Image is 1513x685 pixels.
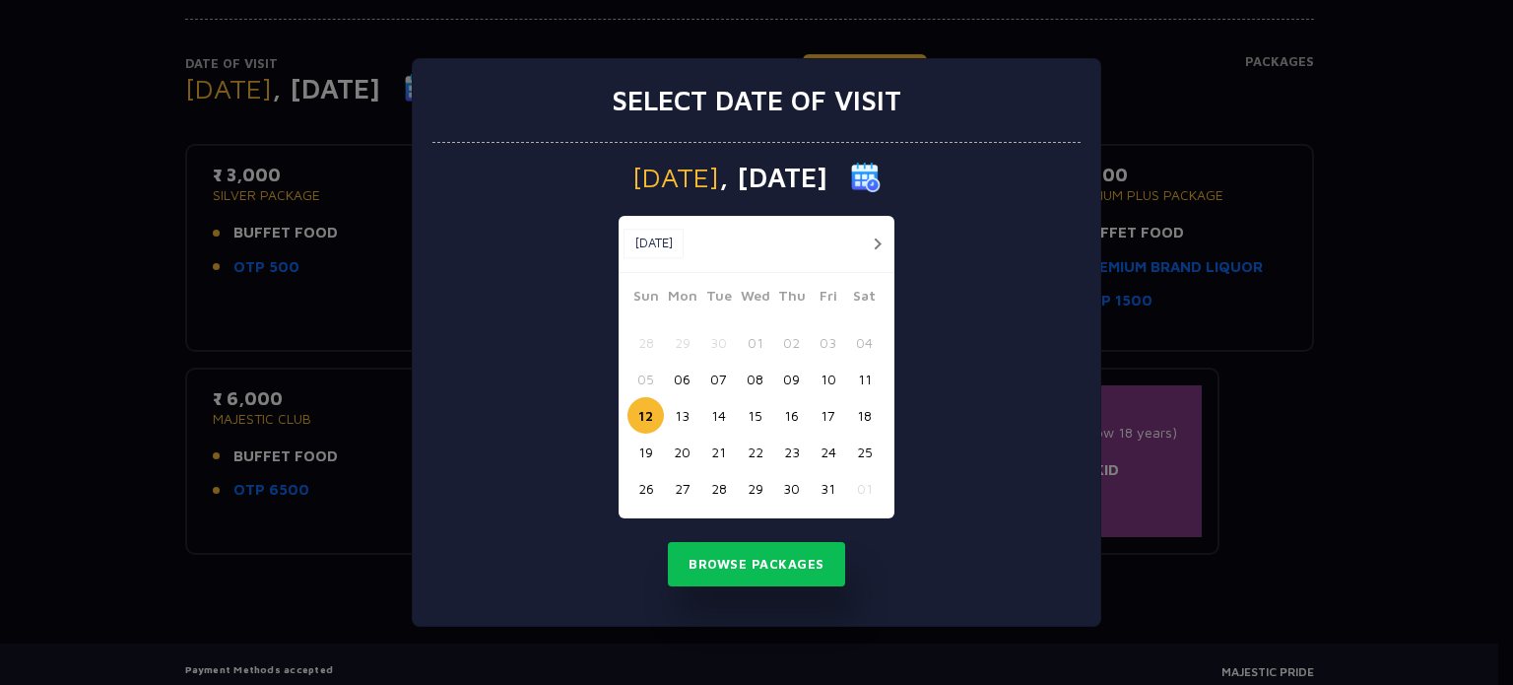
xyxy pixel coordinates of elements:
span: Tue [700,285,737,312]
button: 25 [846,434,883,470]
span: Mon [664,285,700,312]
button: 28 [627,324,664,361]
button: 02 [773,324,810,361]
span: , [DATE] [719,164,827,191]
button: 30 [700,324,737,361]
button: 30 [773,470,810,507]
button: 20 [664,434,700,470]
span: [DATE] [632,164,719,191]
button: 17 [810,397,846,434]
span: Sat [846,285,883,312]
span: Fri [810,285,846,312]
button: 07 [700,361,737,397]
h3: Select date of visit [612,84,901,117]
button: 31 [810,470,846,507]
button: 19 [627,434,664,470]
button: 05 [627,361,664,397]
button: 03 [810,324,846,361]
button: 11 [846,361,883,397]
button: 18 [846,397,883,434]
button: 10 [810,361,846,397]
button: 29 [737,470,773,507]
button: 08 [737,361,773,397]
button: 16 [773,397,810,434]
button: 29 [664,324,700,361]
button: 13 [664,397,700,434]
button: 24 [810,434,846,470]
button: 06 [664,361,700,397]
button: 01 [846,470,883,507]
button: 12 [627,397,664,434]
button: 23 [773,434,810,470]
button: 14 [700,397,737,434]
button: 28 [700,470,737,507]
button: 15 [737,397,773,434]
button: 01 [737,324,773,361]
button: 21 [700,434,737,470]
span: Thu [773,285,810,312]
button: 22 [737,434,773,470]
span: Sun [627,285,664,312]
button: [DATE] [624,229,684,258]
button: 27 [664,470,700,507]
button: 09 [773,361,810,397]
button: 26 [627,470,664,507]
img: calender icon [851,163,881,192]
span: Wed [737,285,773,312]
button: 04 [846,324,883,361]
button: Browse Packages [668,542,845,587]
